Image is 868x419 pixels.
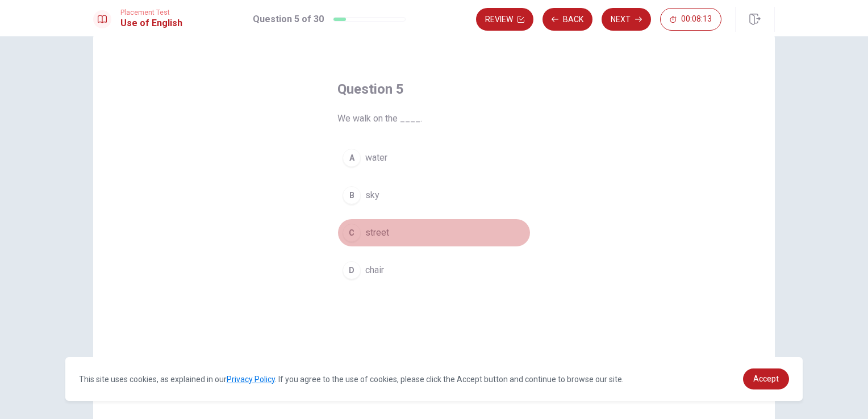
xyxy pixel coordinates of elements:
button: Review [476,8,533,31]
button: Cstreet [337,219,531,247]
div: C [343,224,361,242]
div: A [343,149,361,167]
span: sky [365,188,379,202]
div: cookieconsent [65,357,803,401]
button: Bsky [337,181,531,209]
span: This site uses cookies, as explained in our . If you agree to the use of cookies, please click th... [79,375,624,384]
a: dismiss cookie message [743,368,789,389]
span: street [365,226,389,240]
span: 00:08:13 [681,15,712,24]
button: Dchair [337,256,531,284]
h1: Question 5 of 30 [253,12,324,26]
span: water [365,151,387,165]
h4: Question 5 [337,80,531,98]
button: 00:08:13 [660,8,721,31]
span: Accept [753,374,779,383]
span: Placement Test [120,9,182,16]
div: B [343,186,361,204]
a: Privacy Policy [227,375,275,384]
button: Next [602,8,651,31]
h1: Use of English [120,16,182,30]
span: We walk on the ____. [337,112,531,125]
button: Back [542,8,592,31]
div: D [343,261,361,279]
button: Awater [337,144,531,172]
span: chair [365,263,384,277]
